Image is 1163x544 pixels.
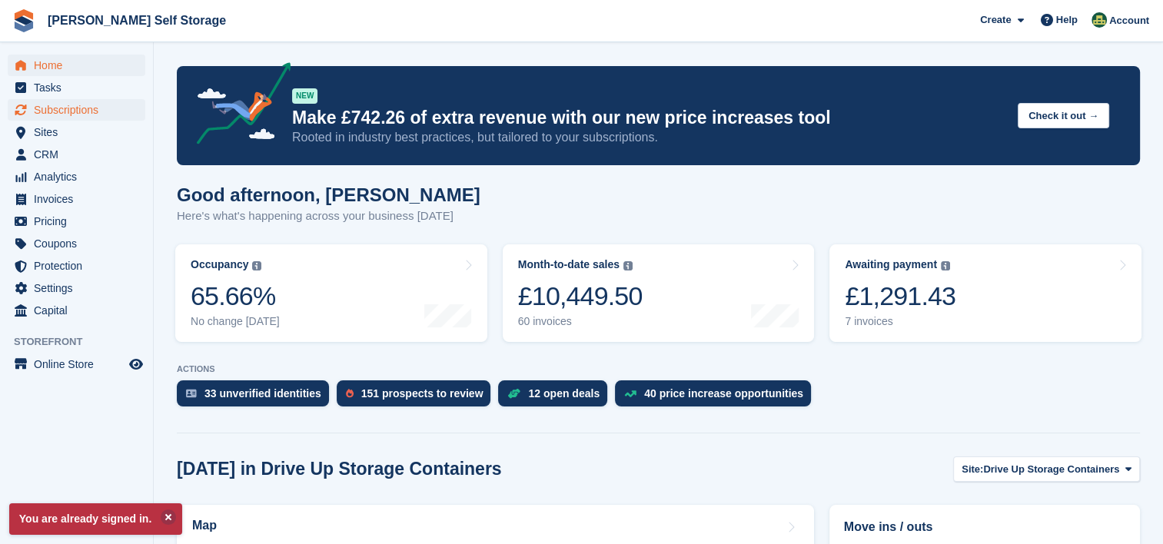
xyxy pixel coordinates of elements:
[8,233,145,254] a: menu
[9,503,182,535] p: You are already signed in.
[1109,13,1149,28] span: Account
[346,389,354,398] img: prospect-51fa495bee0391a8d652442698ab0144808aea92771e9ea1ae160a38d050c398.svg
[8,166,145,187] a: menu
[34,353,126,375] span: Online Store
[8,121,145,143] a: menu
[503,244,815,342] a: Month-to-date sales £10,449.50 60 invoices
[34,166,126,187] span: Analytics
[8,300,145,321] a: menu
[962,462,983,477] span: Site:
[507,388,520,399] img: deal-1b604bf984904fb50ccaf53a9ad4b4a5d6e5aea283cecdc64d6e3604feb123c2.svg
[623,261,633,270] img: icon-info-grey-7440780725fd019a000dd9b08b2336e03edf1995a4989e88bcd33f0948082b44.svg
[337,380,499,414] a: 151 prospects to review
[34,211,126,232] span: Pricing
[175,244,487,342] a: Occupancy 65.66% No change [DATE]
[983,462,1119,477] span: Drive Up Storage Containers
[186,389,197,398] img: verify_identity-adf6edd0f0f0b5bbfe63781bf79b02c33cf7c696d77639b501bdc392416b5a36.svg
[644,387,803,400] div: 40 price increase opportunities
[34,99,126,121] span: Subscriptions
[192,519,217,532] h2: Map
[845,258,937,271] div: Awaiting payment
[184,62,291,150] img: price-adjustments-announcement-icon-8257ccfd72463d97f412b2fc003d46551f7dbcb40ab6d574587a9cd5c0d94...
[8,55,145,76] a: menu
[34,188,126,210] span: Invoices
[8,255,145,277] a: menu
[1092,12,1107,28] img: Julie Williams
[177,459,502,479] h2: [DATE] in Drive Up Storage Containers
[8,99,145,121] a: menu
[8,353,145,375] a: menu
[845,280,955,312] div: £1,291.43
[252,261,261,270] img: icon-info-grey-7440780725fd019a000dd9b08b2336e03edf1995a4989e88bcd33f0948082b44.svg
[8,77,145,98] a: menu
[177,380,337,414] a: 33 unverified identities
[518,280,643,312] div: £10,449.50
[528,387,600,400] div: 12 open deals
[14,334,153,350] span: Storefront
[829,244,1141,342] a: Awaiting payment £1,291.43 7 invoices
[615,380,819,414] a: 40 price increase opportunities
[12,9,35,32] img: stora-icon-8386f47178a22dfd0bd8f6a31ec36ba5ce8667c1dd55bd0f319d3a0aa187defe.svg
[361,387,483,400] div: 151 prospects to review
[34,55,126,76] span: Home
[518,315,643,328] div: 60 invoices
[8,211,145,232] a: menu
[292,107,1005,129] p: Make £742.26 of extra revenue with our new price increases tool
[34,277,126,299] span: Settings
[34,121,126,143] span: Sites
[624,390,636,397] img: price_increase_opportunities-93ffe204e8149a01c8c9dc8f82e8f89637d9d84a8eef4429ea346261dce0b2c0.svg
[34,233,126,254] span: Coupons
[191,315,280,328] div: No change [DATE]
[8,144,145,165] a: menu
[518,258,620,271] div: Month-to-date sales
[204,387,321,400] div: 33 unverified identities
[1018,103,1109,128] button: Check it out →
[941,261,950,270] img: icon-info-grey-7440780725fd019a000dd9b08b2336e03edf1995a4989e88bcd33f0948082b44.svg
[1056,12,1078,28] span: Help
[8,188,145,210] a: menu
[953,456,1140,482] button: Site: Drive Up Storage Containers
[34,300,126,321] span: Capital
[177,207,480,225] p: Here's what's happening across your business [DATE]
[292,129,1005,146] p: Rooted in industry best practices, but tailored to your subscriptions.
[177,184,480,205] h1: Good afternoon, [PERSON_NAME]
[42,8,232,33] a: [PERSON_NAME] Self Storage
[8,277,145,299] a: menu
[844,518,1125,536] h2: Move ins / outs
[191,280,280,312] div: 65.66%
[34,77,126,98] span: Tasks
[191,258,248,271] div: Occupancy
[127,355,145,373] a: Preview store
[34,144,126,165] span: CRM
[34,255,126,277] span: Protection
[292,88,317,104] div: NEW
[845,315,955,328] div: 7 invoices
[177,364,1140,374] p: ACTIONS
[498,380,615,414] a: 12 open deals
[980,12,1011,28] span: Create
